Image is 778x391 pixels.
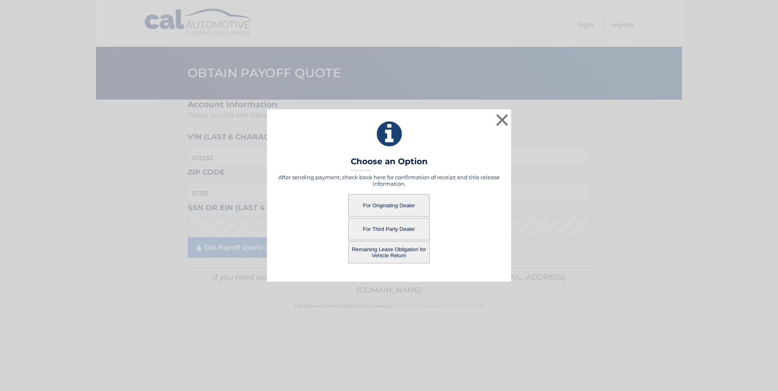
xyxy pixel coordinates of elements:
[494,112,510,128] button: ×
[351,156,428,171] h3: Choose an Option
[348,218,430,240] button: For Third Party Dealer
[277,174,501,187] h5: After sending payment, check back here for confirmation of receipt and title release information.
[348,194,430,217] button: For Originating Dealer
[348,241,430,263] button: Remaining Lease Obligation for Vehicle Return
